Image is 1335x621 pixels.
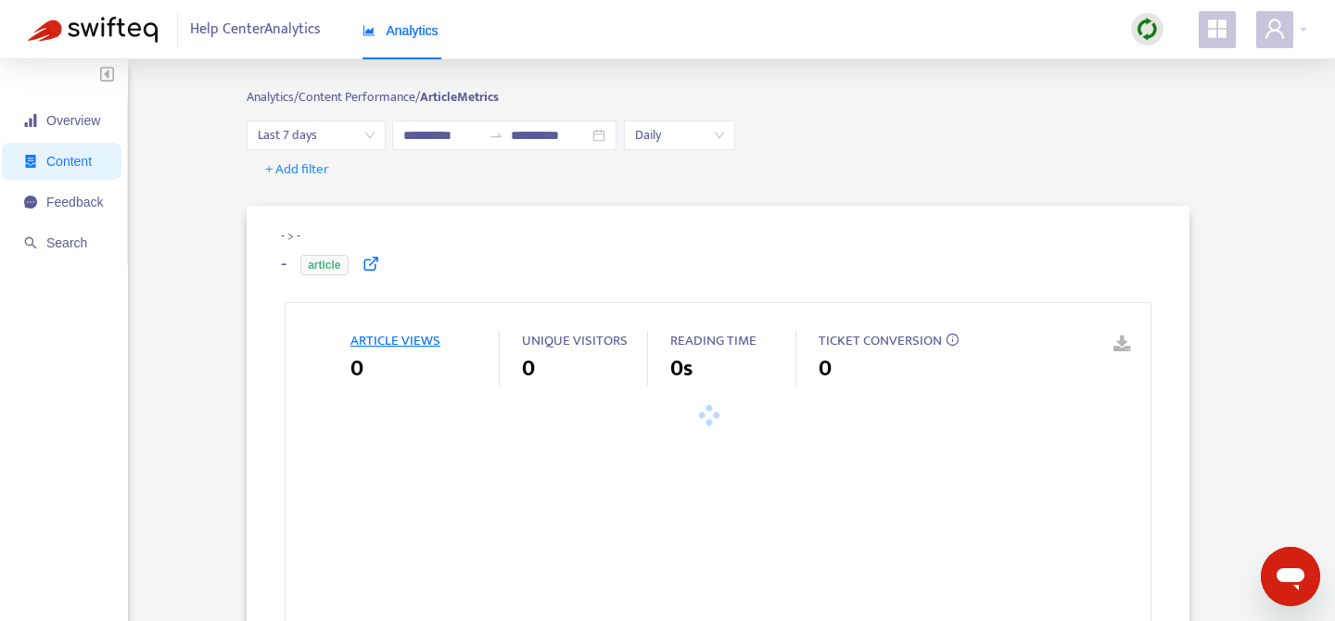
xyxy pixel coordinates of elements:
span: Overview [46,113,100,128]
button: + Add filter [251,155,343,184]
span: TICKET CONVERSION [819,329,942,352]
span: Content [46,154,92,169]
iframe: Button to launch messaging window [1261,547,1320,606]
span: READING TIME [670,329,756,352]
span: Analytics/ Content Performance/ [247,86,420,108]
strong: Article Metrics [420,86,499,108]
img: sync.dc5367851b00ba804db3.png [1136,18,1159,41]
span: > [287,225,297,247]
h4: - [281,252,286,277]
span: area-chart [362,24,375,37]
span: - [281,225,287,247]
span: Help Center Analytics [190,12,321,47]
span: container [24,155,37,168]
span: Last 7 days [258,121,375,149]
span: 0s [670,352,693,386]
span: search [24,236,37,249]
span: Daily [635,121,724,149]
span: ARTICLE VIEWS [350,329,440,352]
span: user [1264,18,1286,40]
span: 0 [350,352,363,386]
span: message [24,196,37,209]
span: signal [24,114,37,127]
span: article [300,255,348,275]
span: appstore [1206,18,1228,40]
span: swap-right [489,128,503,143]
span: to [489,128,503,143]
span: + Add filter [265,158,329,181]
span: Feedback [46,195,103,209]
span: Analytics [362,23,439,38]
span: Search [46,235,87,250]
span: UNIQUE VISITORS [522,329,628,352]
span: - [297,226,300,246]
img: Swifteq [28,17,158,43]
span: 0 [522,352,535,386]
span: 0 [819,352,832,386]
